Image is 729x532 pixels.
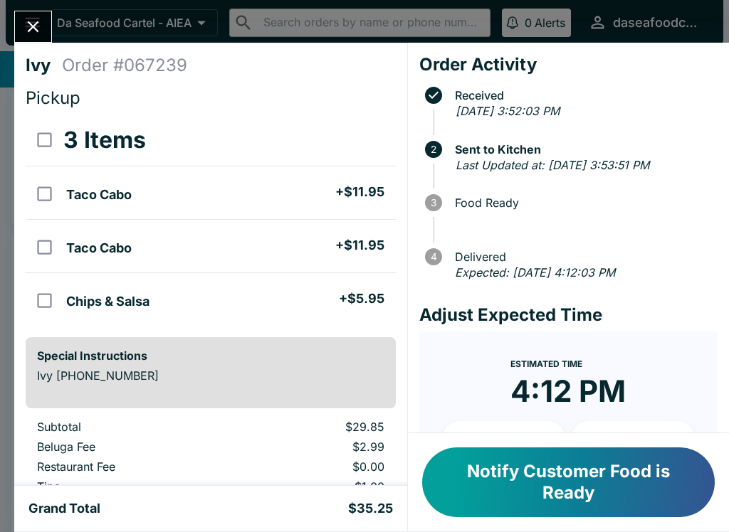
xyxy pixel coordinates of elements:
p: Ivy [PHONE_NUMBER] [37,368,384,383]
p: Restaurant Fee [37,459,221,474]
p: $29.85 [244,420,384,434]
p: Beluga Fee [37,440,221,454]
h5: + $5.95 [339,290,384,307]
h5: Taco Cabo [66,186,132,203]
em: [DATE] 3:52:03 PM [456,104,560,118]
table: orders table [26,420,396,519]
span: Food Ready [448,196,718,209]
table: orders table [26,115,396,326]
p: Subtotal [37,420,221,434]
span: Estimated Time [510,358,582,369]
p: $0.00 [244,459,384,474]
span: Sent to Kitchen [448,143,718,156]
h5: Chips & Salsa [66,293,150,310]
h4: Ivy [26,55,62,76]
em: Expected: [DATE] 4:12:03 PM [455,265,615,280]
button: + 10 [442,421,566,457]
h4: Adjust Expected Time [419,304,718,326]
h5: $35.25 [348,500,393,517]
button: Notify Customer Food is Ready [422,447,715,517]
span: Pickup [26,87,80,108]
h5: + $11.95 [335,237,384,254]
p: $2.99 [244,440,384,454]
span: Received [448,89,718,102]
p: $1.00 [244,479,384,494]
text: 2 [431,144,436,155]
time: 4:12 PM [510,373,626,410]
h3: 3 Items [63,126,146,154]
h5: Grand Total [28,500,100,517]
button: + 20 [571,421,695,457]
h5: Taco Cabo [66,240,132,257]
text: 4 [430,251,436,262]
p: Tips [37,479,221,494]
button: Close [15,11,51,42]
text: 3 [431,197,436,208]
span: Delivered [448,250,718,263]
h4: Order Activity [419,54,718,75]
h4: Order # 067239 [62,55,187,76]
h6: Special Instructions [37,349,384,363]
em: Last Updated at: [DATE] 3:53:51 PM [456,158,649,172]
h5: + $11.95 [335,183,384,201]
